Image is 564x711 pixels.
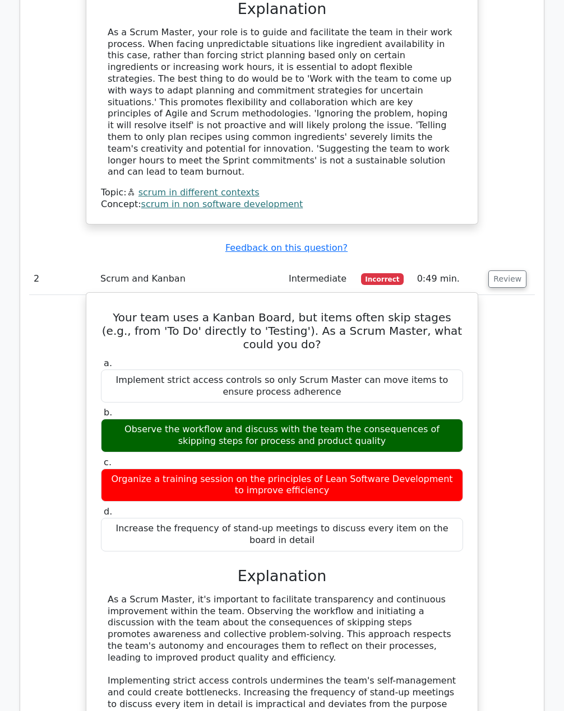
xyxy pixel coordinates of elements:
span: d. [104,506,112,517]
span: Incorrect [361,273,404,284]
div: Topic: [101,187,463,199]
td: Scrum and Kanban [96,263,284,295]
span: c. [104,457,112,467]
a: scrum in non software development [141,199,303,209]
a: scrum in different contexts [138,187,260,198]
div: Concept: [101,199,463,211]
div: Organize a training session on the principles of Lean Software Development to improve efficiency [101,469,463,502]
div: Increase the frequency of stand-up meetings to discuss every item on the board in detail [101,518,463,551]
div: Observe the workflow and discuss with the team the consequences of skipping steps for process and... [101,419,463,452]
h3: Explanation [108,567,456,585]
div: As a Scrum Master, your role is to guide and facilitate the team in their work process. When faci... [108,27,456,178]
td: Intermediate [284,263,357,295]
span: b. [104,407,112,418]
td: 2 [29,263,96,295]
div: Implement strict access controls so only Scrum Master can move items to ensure process adherence [101,369,463,403]
h5: Your team uses a Kanban Board, but items often skip stages (e.g., from 'To Do' directly to 'Testi... [100,311,464,351]
td: 0:49 min. [413,263,484,295]
span: a. [104,358,112,368]
button: Review [488,270,526,288]
a: Feedback on this question? [225,242,348,253]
